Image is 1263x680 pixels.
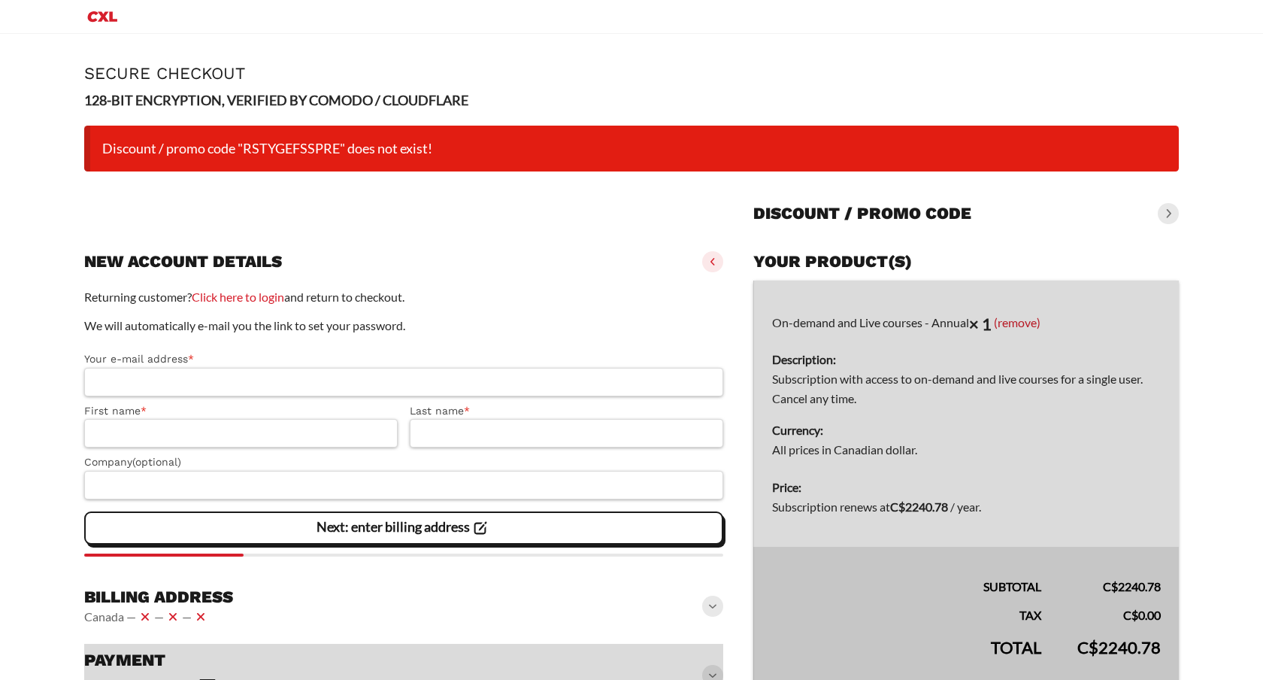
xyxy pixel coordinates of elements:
h3: New account details [84,251,282,272]
strong: 128-BIT ENCRYPTION, VERIFIED BY COMODO / CLOUDFLARE [84,92,468,108]
h3: Billing address [84,587,233,608]
h1: Secure Checkout [84,64,1179,83]
vaadin-button: Next: enter billing address [84,512,723,545]
label: Your e-mail address [84,351,723,368]
label: Company [84,454,723,471]
a: Click here to login [192,290,284,304]
span: (optional) [132,456,181,468]
p: Returning customer? and return to checkout. [84,287,723,307]
label: First name [84,402,398,420]
vaadin-horizontal-layout: Canada — — — [84,608,233,626]
li: Discount / promo code "RSTYGEFSSPRE" does not exist! [84,126,1179,172]
label: Last name [410,402,723,420]
h3: Discount / promo code [753,203,971,224]
p: We will automatically e-mail you the link to set your password. [84,316,723,335]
